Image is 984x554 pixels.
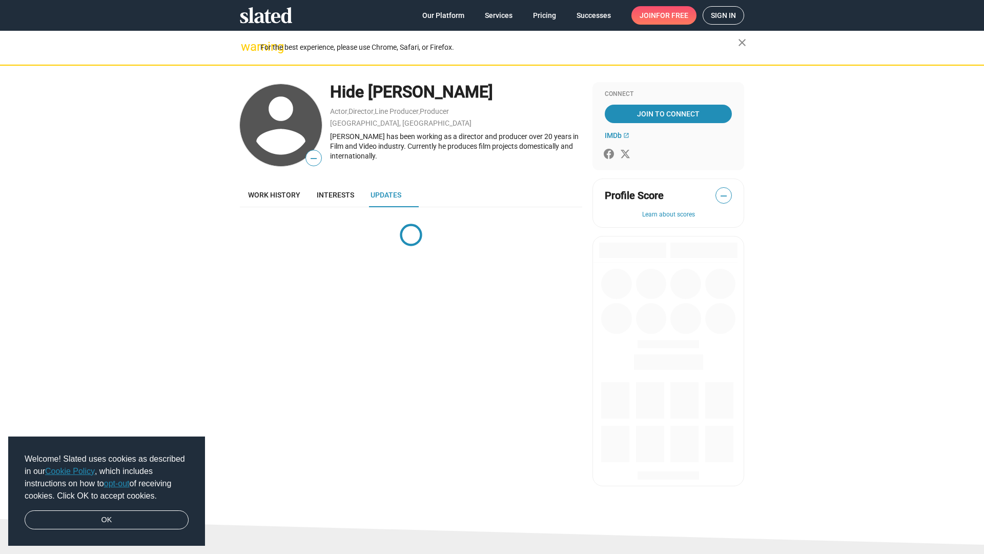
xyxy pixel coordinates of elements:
a: dismiss cookie message [25,510,189,530]
a: IMDb [605,131,629,140]
a: Successes [568,6,619,25]
a: opt-out [104,479,130,488]
span: — [306,152,321,165]
a: Line Producer [375,107,419,115]
span: Our Platform [422,6,464,25]
mat-icon: open_in_new [623,132,629,138]
div: Connect [605,90,732,98]
span: , [347,109,348,115]
span: , [419,109,420,115]
span: IMDb [605,131,622,140]
span: Successes [577,6,611,25]
a: Director [348,107,374,115]
a: [GEOGRAPHIC_DATA], [GEOGRAPHIC_DATA] [330,119,471,127]
span: Services [485,6,512,25]
div: cookieconsent [8,437,205,546]
div: [PERSON_NAME] has been working as a director and producer over 20 years in Film and Video industr... [330,132,582,161]
span: Pricing [533,6,556,25]
button: Learn about scores [605,211,732,219]
span: Interests [317,191,354,199]
a: Pricing [525,6,564,25]
span: , [374,109,375,115]
a: Producer [420,107,449,115]
span: — [716,189,731,203]
span: Profile Score [605,189,664,203]
span: Welcome! Slated uses cookies as described in our , which includes instructions on how to of recei... [25,453,189,502]
mat-icon: close [736,36,748,49]
span: Join [640,6,688,25]
span: Work history [248,191,300,199]
mat-icon: warning [241,41,253,53]
a: Updates [362,183,409,207]
span: Join To Connect [607,105,730,123]
span: Sign in [711,7,736,24]
div: For the best experience, please use Chrome, Safari, or Firefox. [260,41,738,54]
a: Sign in [703,6,744,25]
span: for free [656,6,688,25]
div: Hide [PERSON_NAME] [330,81,582,103]
a: Cookie Policy [45,467,95,476]
span: Updates [371,191,401,199]
a: Join To Connect [605,105,732,123]
a: Services [477,6,521,25]
a: Actor [330,107,347,115]
a: Joinfor free [631,6,696,25]
a: Our Platform [414,6,473,25]
a: Interests [309,183,362,207]
a: Work history [240,183,309,207]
